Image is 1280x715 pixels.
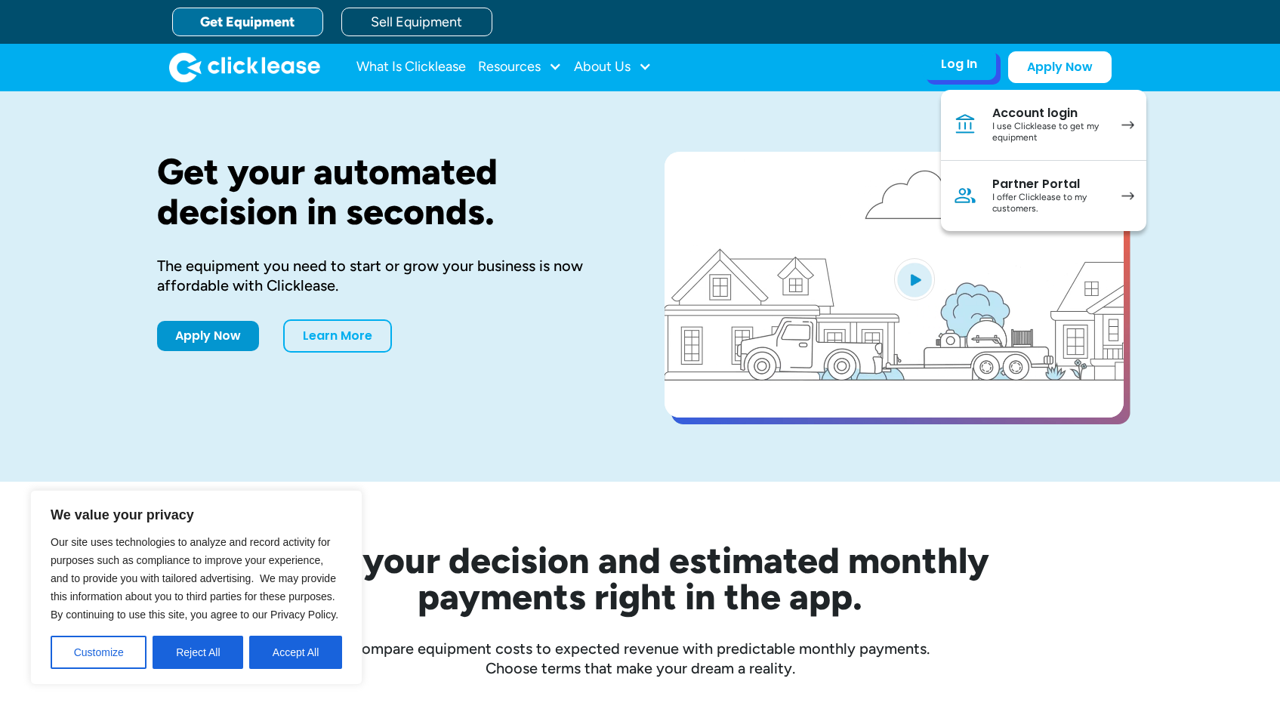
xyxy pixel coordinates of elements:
a: Account loginI use Clicklease to get my equipment [941,90,1146,161]
div: About Us [574,52,652,82]
img: Person icon [953,183,977,208]
span: Our site uses technologies to analyze and record activity for purposes such as compliance to impr... [51,536,338,621]
a: open lightbox [665,152,1124,418]
div: Resources [478,52,562,82]
img: Bank icon [953,112,977,137]
div: We value your privacy [30,490,362,685]
a: Apply Now [1008,51,1112,83]
a: home [169,52,320,82]
button: Accept All [249,636,342,669]
a: What Is Clicklease [356,52,466,82]
div: Account login [992,106,1106,121]
img: arrow [1121,121,1134,129]
h2: See your decision and estimated monthly payments right in the app. [217,542,1063,615]
nav: Log In [941,90,1146,231]
img: Clicklease logo [169,52,320,82]
img: Blue play button logo on a light blue circular background [894,258,935,300]
a: Sell Equipment [341,8,492,36]
h1: Get your automated decision in seconds. [157,152,616,232]
img: arrow [1121,192,1134,200]
div: Compare equipment costs to expected revenue with predictable monthly payments. Choose terms that ... [157,639,1124,678]
a: Apply Now [157,321,259,351]
button: Customize [51,636,147,669]
div: I use Clicklease to get my equipment [992,121,1106,144]
div: Log In [941,57,977,72]
button: Reject All [153,636,243,669]
a: Partner PortalI offer Clicklease to my customers. [941,161,1146,231]
div: I offer Clicklease to my customers. [992,192,1106,215]
a: Get Equipment [172,8,323,36]
a: Learn More [283,319,392,353]
div: Partner Portal [992,177,1106,192]
p: We value your privacy [51,506,342,524]
div: The equipment you need to start or grow your business is now affordable with Clicklease. [157,256,616,295]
